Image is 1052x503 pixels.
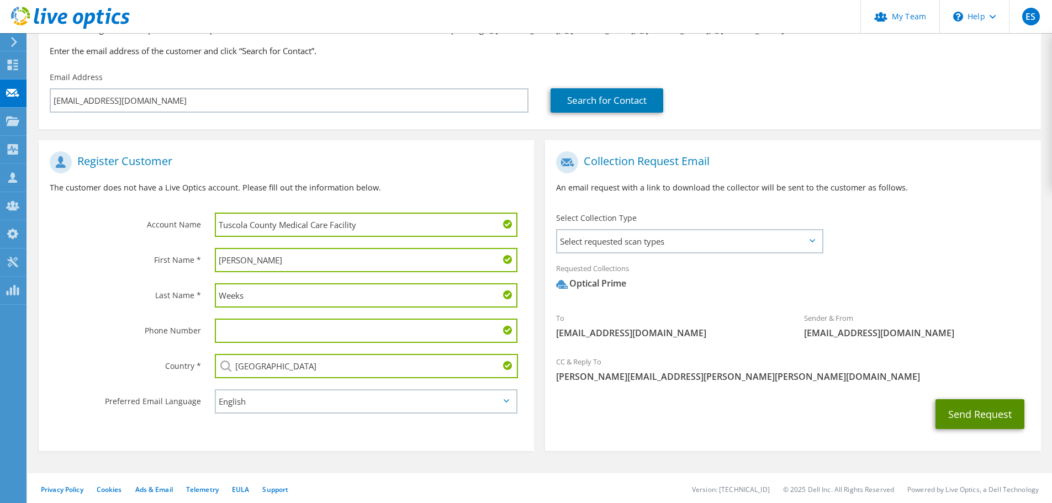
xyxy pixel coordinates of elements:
[804,327,1030,339] span: [EMAIL_ADDRESS][DOMAIN_NAME]
[557,230,822,252] span: Select requested scan types
[545,306,793,345] div: To
[556,277,626,290] div: Optical Prime
[186,485,219,494] a: Telemetry
[545,257,1040,301] div: Requested Collections
[953,12,963,22] svg: \n
[50,319,201,336] label: Phone Number
[556,370,1029,383] span: [PERSON_NAME][EMAIL_ADDRESS][PERSON_NAME][PERSON_NAME][DOMAIN_NAME]
[556,213,637,224] label: Select Collection Type
[50,283,201,301] label: Last Name *
[50,45,1030,57] h3: Enter the email address of the customer and click “Search for Contact”.
[556,327,782,339] span: [EMAIL_ADDRESS][DOMAIN_NAME]
[262,485,288,494] a: Support
[97,485,122,494] a: Cookies
[692,485,770,494] li: Version: [TECHNICAL_ID]
[50,389,201,407] label: Preferred Email Language
[907,485,1039,494] li: Powered by Live Optics, a Dell Technology
[793,306,1041,345] div: Sender & From
[1022,8,1040,25] span: ES
[232,485,249,494] a: EULA
[551,88,663,113] a: Search for Contact
[50,151,517,173] h1: Register Customer
[50,182,523,194] p: The customer does not have a Live Optics account. Please fill out the information below.
[135,485,173,494] a: Ads & Email
[50,354,201,372] label: Country *
[50,248,201,266] label: First Name *
[50,72,103,83] label: Email Address
[556,182,1029,194] p: An email request with a link to download the collector will be sent to the customer as follows.
[545,350,1040,388] div: CC & Reply To
[783,485,894,494] li: © 2025 Dell Inc. All Rights Reserved
[556,151,1024,173] h1: Collection Request Email
[41,485,83,494] a: Privacy Policy
[935,399,1024,429] button: Send Request
[50,213,201,230] label: Account Name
